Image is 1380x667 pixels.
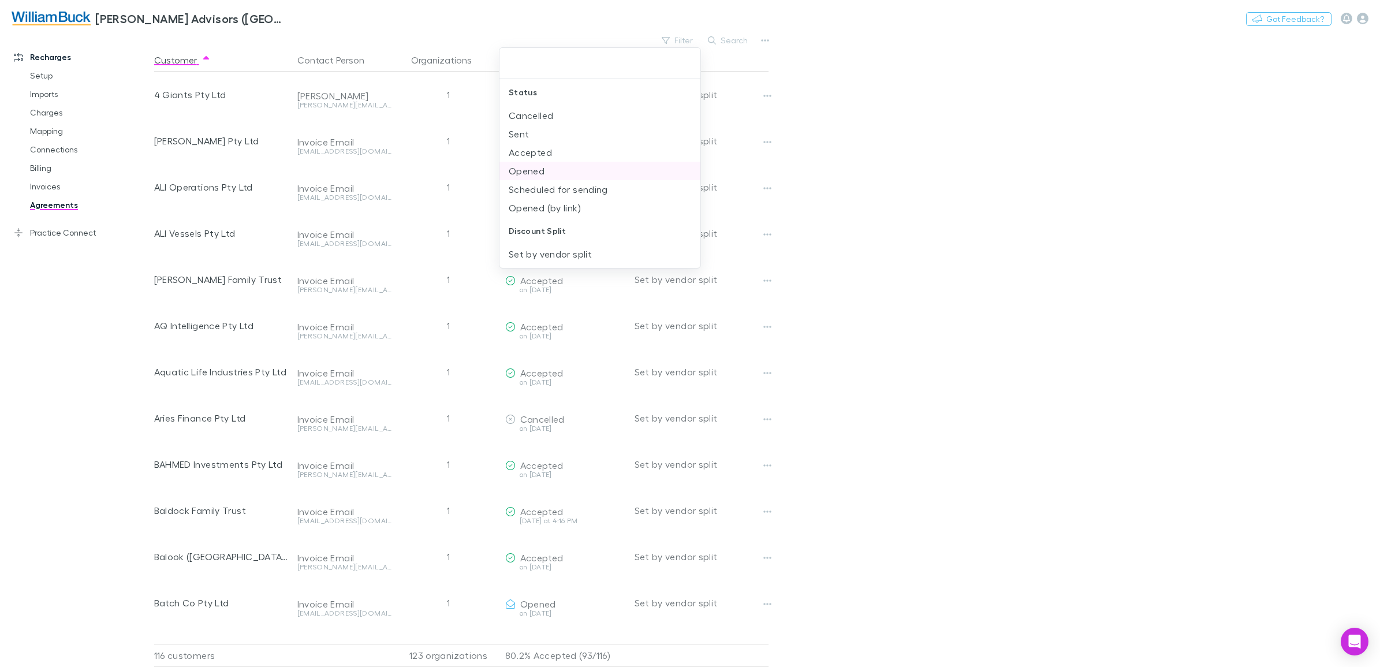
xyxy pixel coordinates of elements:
li: Scheduled for sending [499,180,700,199]
li: Sent [499,125,700,143]
div: Discount Split [499,217,700,245]
li: Cancelled [499,106,700,125]
div: Status [499,79,700,106]
li: Set by vendor split [499,245,700,263]
li: Accepted [499,143,700,162]
div: Open Intercom Messenger [1341,628,1368,655]
li: Opened (by link) [499,199,700,217]
li: Opened [499,162,700,180]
